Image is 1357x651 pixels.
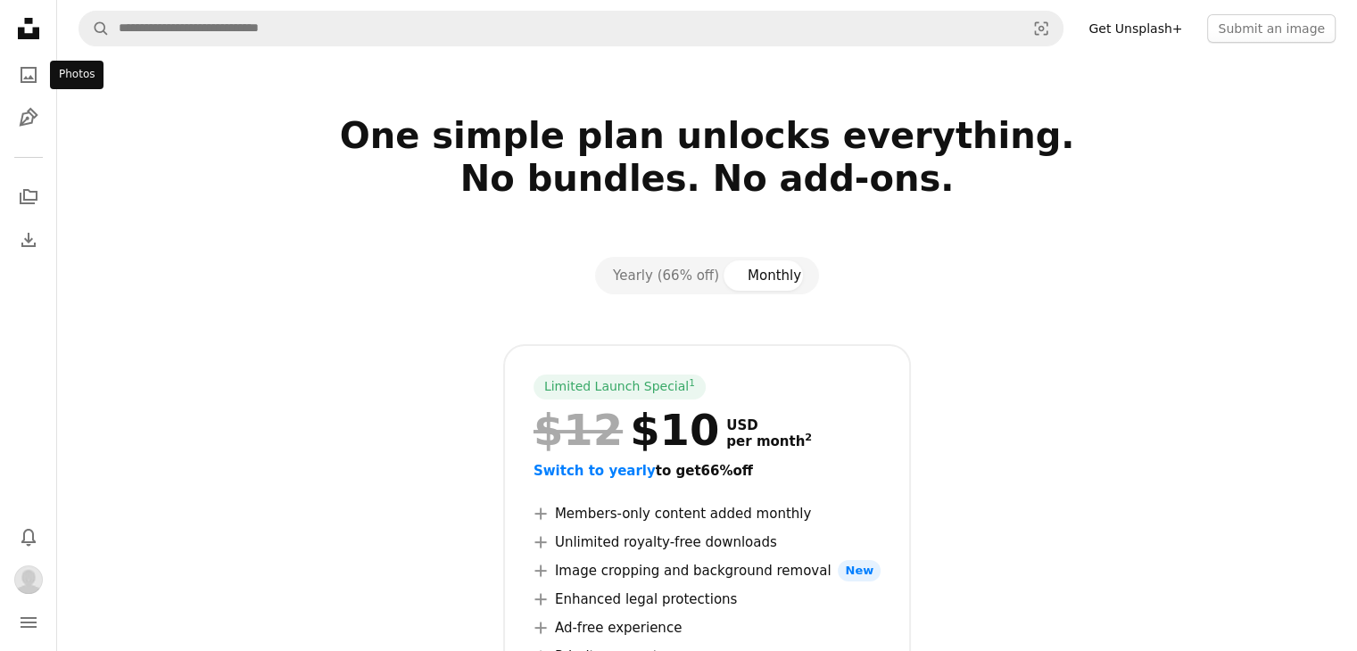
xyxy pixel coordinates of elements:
li: Ad-free experience [534,617,881,639]
a: Illustrations [11,100,46,136]
button: Notifications [11,519,46,555]
a: Collections [11,179,46,215]
a: Photos [11,57,46,93]
span: Switch to yearly [534,463,656,479]
img: Avatar of user Rajdeep Pradhani [14,565,43,594]
div: $10 [534,407,719,453]
a: Download History [11,222,46,258]
button: Visual search [1020,12,1063,45]
a: 2 [801,433,815,449]
li: Image cropping and background removal [534,560,881,581]
span: $12 [534,407,623,453]
li: Unlimited royalty-free downloads [534,532,881,553]
div: Limited Launch Special [534,375,706,400]
li: Enhanced legal protections [534,589,881,610]
h2: One simple plan unlocks everything. No bundles. No add-ons. [129,114,1286,243]
button: Switch to yearlyto get66%off [534,460,753,482]
a: Home — Unsplash [11,11,46,50]
sup: 2 [805,432,812,443]
li: Members-only content added monthly [534,503,881,524]
span: New [838,560,881,581]
button: Submit an image [1207,14,1336,43]
form: Find visuals sitewide [79,11,1063,46]
button: Profile [11,562,46,597]
sup: 1 [689,377,695,388]
span: USD [726,417,812,433]
span: per month [726,433,812,449]
button: Search Unsplash [79,12,110,45]
a: 1 [685,378,699,396]
a: Get Unsplash+ [1078,14,1193,43]
button: Yearly (66% off) [599,260,733,291]
button: Monthly [733,260,815,291]
button: Menu [11,605,46,640]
